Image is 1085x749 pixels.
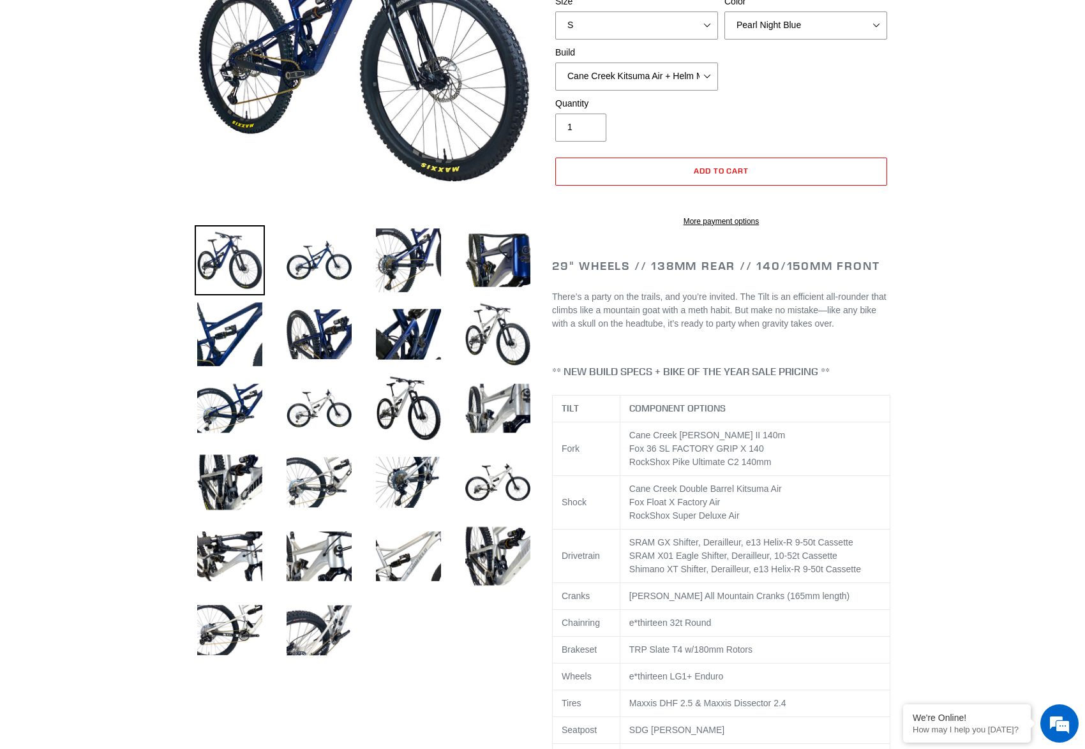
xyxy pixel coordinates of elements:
[373,373,444,443] img: Load image into Gallery viewer, TILT - Complete Bike
[373,447,444,517] img: Load image into Gallery viewer, TILT - Complete Bike
[284,595,354,665] img: Load image into Gallery viewer, TILT - Complete Bike
[195,225,265,295] img: Load image into Gallery viewer, TILT - Complete Bike
[284,373,354,443] img: Load image into Gallery viewer, TILT - Complete Bike
[284,299,354,369] img: Load image into Gallery viewer, TILT - Complete Bike
[555,97,718,110] label: Quantity
[553,690,620,717] td: Tires
[284,225,354,295] img: Load image into Gallery viewer, TILT - Complete Bike
[195,299,265,369] img: Load image into Gallery viewer, TILT - Complete Bike
[553,583,620,610] td: Cranks
[284,447,354,517] img: Load image into Gallery viewer, TILT - Complete Bike
[553,717,620,744] td: Seatpost
[552,366,890,378] h4: ** NEW BUILD SPECS + BIKE OF THE YEAR SALE PRICING **
[552,290,890,330] p: There’s a party on the trails, and you’re invited. The Tilt is an efficient all-rounder that clim...
[553,422,620,476] td: Fork
[553,610,620,637] td: Chainring
[620,422,890,476] td: Cane Creek [PERSON_NAME] II 140m Fox 36 SL FACTORY GRIP X 140 RockShox Pike Ultimate C2 140mm
[373,225,444,295] img: Load image into Gallery viewer, TILT - Complete Bike
[555,216,887,227] a: More payment options
[463,447,533,517] img: Load image into Gallery viewer, TILT - Complete Bike
[463,373,533,443] img: Load image into Gallery viewer, TILT - Complete Bike
[913,713,1021,723] div: We're Online!
[553,530,620,583] td: Drivetrain
[620,717,890,744] td: SDG [PERSON_NAME]
[553,476,620,530] td: Shock
[553,637,620,664] td: Brakeset
[620,530,890,583] td: SRAM GX Shifter, Derailleur, e13 Helix-R 9-50t Cassette SRAM X01 Eagle Shifter, Derailleur, 10-52...
[620,637,890,664] td: TRP Slate T4 w/180mm Rotors
[620,396,890,422] th: COMPONENT OPTIONS
[552,259,890,273] h2: 29" Wheels // 138mm Rear // 140/150mm Front
[620,476,890,530] td: Cane Creek Double Barrel Kitsuma Air Fox Float X Factory Air RockShox Super Deluxe Air
[620,610,890,637] td: e*thirteen 32t Round
[284,521,354,591] img: Load image into Gallery viewer, TILT - Complete Bike
[373,521,444,591] img: Load image into Gallery viewer, TILT - Complete Bike
[463,225,533,295] img: Load image into Gallery viewer, TILT - Complete Bike
[555,158,887,186] button: Add to cart
[620,583,890,610] td: [PERSON_NAME] All Mountain Cranks (165mm length)
[195,373,265,443] img: Load image into Gallery viewer, TILT - Complete Bike
[373,299,444,369] img: Load image into Gallery viewer, TILT - Complete Bike
[555,46,718,59] label: Build
[620,664,890,690] td: e*thirteen LG1+ Enduro
[463,521,533,591] img: Load image into Gallery viewer, TILT - Complete Bike
[620,690,890,717] td: Maxxis DHF 2.5 & Maxxis Dissector 2.4
[195,595,265,665] img: Load image into Gallery viewer, TILT - Complete Bike
[913,725,1021,734] p: How may I help you today?
[195,521,265,591] img: Load image into Gallery viewer, TILT - Complete Bike
[195,447,265,517] img: Load image into Gallery viewer, TILT - Complete Bike
[463,299,533,369] img: Load image into Gallery viewer, TILT - Complete Bike
[553,396,620,422] th: TILT
[553,664,620,690] td: Wheels
[694,166,749,175] span: Add to cart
